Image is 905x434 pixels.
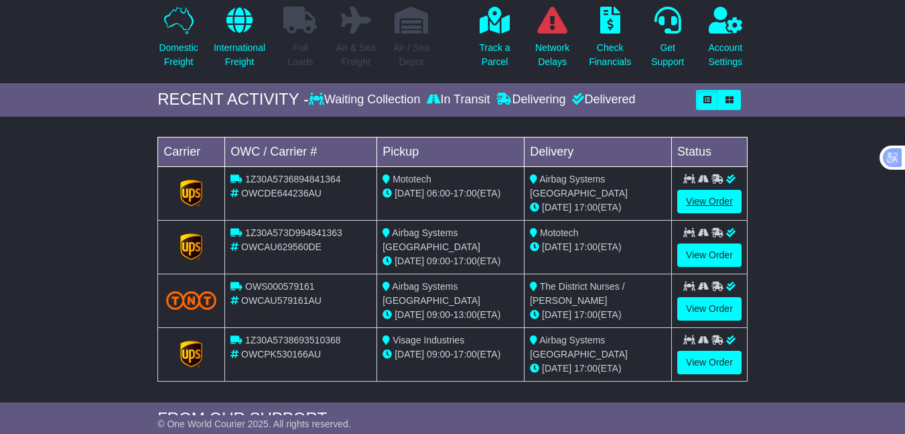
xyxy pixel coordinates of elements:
span: 13:00 [454,309,477,320]
span: 17:00 [454,349,477,360]
span: [DATE] [542,202,571,213]
span: 1Z30A5736894841364 [245,174,340,184]
span: 17:00 [574,241,598,252]
div: Waiting Collection [309,93,423,107]
a: View Order [677,243,742,267]
a: View Order [677,190,742,213]
td: Status [672,137,748,166]
span: 17:00 [574,309,598,320]
div: (ETA) [530,240,666,254]
p: Account Settings [708,41,742,69]
span: OWCAU579161AU [241,295,322,306]
img: GetCarrierServiceLogo [180,180,203,207]
div: RECENT ACTIVITY - [157,90,309,109]
span: [DATE] [542,309,571,320]
span: Airbag Systems [GEOGRAPHIC_DATA] [530,174,628,199]
p: Air & Sea Freight [336,41,376,69]
span: 09:00 [427,256,450,266]
img: GetCarrierServiceLogo [180,233,203,260]
span: 17:00 [574,202,598,213]
span: Mototech [540,227,579,238]
div: - (ETA) [382,347,518,362]
span: Airbag Systems [GEOGRAPHIC_DATA] [530,335,628,360]
span: 06:00 [427,188,450,199]
p: Domestic Freight [159,41,198,69]
div: - (ETA) [382,308,518,322]
p: Network Delays [535,41,569,69]
span: [DATE] [395,349,424,360]
span: 09:00 [427,349,450,360]
span: OWS000579161 [245,281,315,292]
span: 1Z30A5738693510368 [245,335,340,345]
td: Pickup [377,137,525,166]
img: GetCarrierServiceLogo [180,341,203,368]
span: [DATE] [395,188,424,199]
a: CheckFinancials [588,6,632,76]
div: (ETA) [530,201,666,215]
a: NetworkDelays [535,6,570,76]
span: [DATE] [395,256,424,266]
td: Delivery [525,137,672,166]
span: OWCPK530166AU [241,349,321,360]
img: TNT_Domestic.png [166,291,216,309]
span: 17:00 [454,188,477,199]
p: Air / Sea Depot [393,41,429,69]
a: AccountSettings [707,6,743,76]
a: View Order [677,297,742,321]
a: InternationalFreight [213,6,266,76]
span: 1Z30A573D994841363 [245,227,342,238]
span: 17:00 [574,363,598,374]
p: Check Financials [589,41,631,69]
span: © One World Courier 2025. All rights reserved. [157,419,351,429]
span: [DATE] [395,309,424,320]
div: Delivered [569,93,635,107]
span: 09:00 [427,309,450,320]
p: International Freight [214,41,265,69]
span: OWCAU629560DE [241,241,322,252]
span: Airbag Systems [GEOGRAPHIC_DATA] [382,227,480,252]
span: 17:00 [454,256,477,266]
a: View Order [677,351,742,374]
div: Delivering [493,93,569,107]
td: OWC / Carrier # [225,137,377,166]
div: (ETA) [530,308,666,322]
span: Visage Industries [393,335,464,345]
div: In Transit [423,93,493,107]
span: Mototech [393,174,431,184]
div: - (ETA) [382,254,518,268]
a: GetSupport [650,6,685,76]
span: [DATE] [542,241,571,252]
div: (ETA) [530,362,666,376]
div: FROM OUR SUPPORT [157,409,748,429]
span: Airbag Systems [GEOGRAPHIC_DATA] [382,281,480,306]
p: Get Support [651,41,684,69]
p: Full Loads [283,41,317,69]
span: [DATE] [542,363,571,374]
td: Carrier [158,137,225,166]
a: DomesticFreight [158,6,198,76]
span: OWCDE644236AU [241,188,322,199]
a: Track aParcel [478,6,510,76]
p: Track a Parcel [479,41,510,69]
span: The District Nurses / [PERSON_NAME] [530,281,624,306]
div: - (ETA) [382,186,518,201]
